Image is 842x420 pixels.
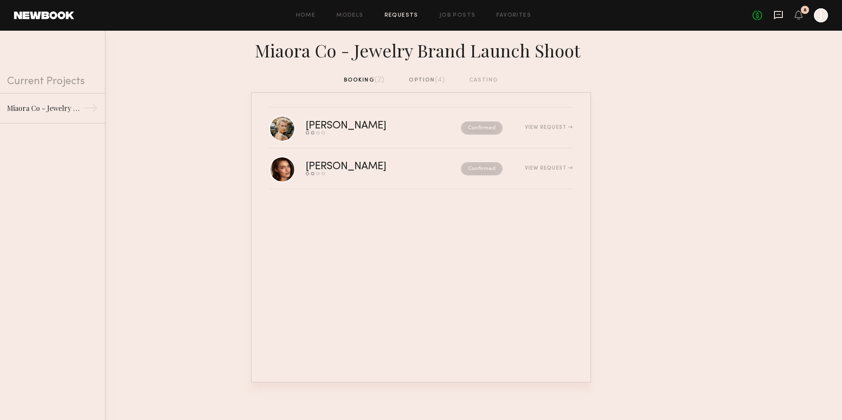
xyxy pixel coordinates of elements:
[296,13,316,18] a: Home
[306,162,424,172] div: [PERSON_NAME]
[251,38,591,61] div: Miaora Co - Jewelry Brand Launch Shoot
[525,125,573,130] div: View Request
[803,8,806,13] div: 8
[439,13,476,18] a: Job Posts
[7,103,83,114] div: Miaora Co - Jewelry Brand Launch Shoot
[306,121,424,131] div: [PERSON_NAME]
[496,13,531,18] a: Favorites
[461,121,503,135] nb-request-status: Confirmed
[435,76,446,83] span: (4)
[269,108,573,149] a: [PERSON_NAME]ConfirmedView Request
[814,8,828,22] a: J
[385,13,418,18] a: Requests
[83,101,98,118] div: →
[409,75,445,85] div: option
[525,166,573,171] div: View Request
[269,149,573,189] a: [PERSON_NAME]ConfirmedView Request
[461,162,503,175] nb-request-status: Confirmed
[336,13,363,18] a: Models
